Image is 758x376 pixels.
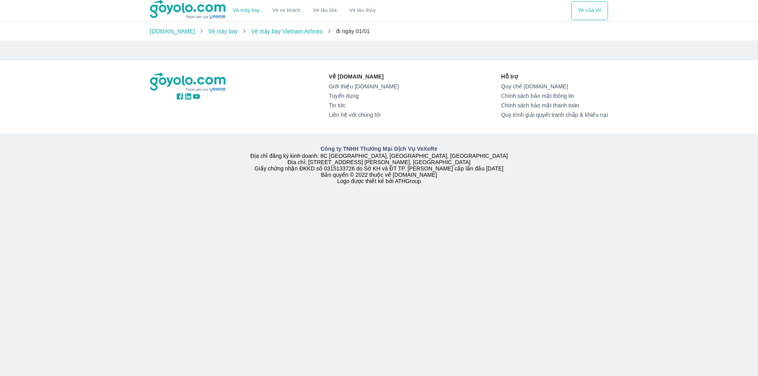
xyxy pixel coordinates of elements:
a: Vé xe khách [272,7,300,13]
a: Tuyển dụng [329,93,399,99]
a: Giới thiệu [DOMAIN_NAME] [329,83,399,90]
button: Vé tàu thủy [343,1,382,20]
a: Tin tức [329,102,399,108]
a: Quy chế [DOMAIN_NAME] [501,83,608,90]
img: logo [150,73,227,92]
p: Công ty TNHH Thương Mại Dịch Vụ VeXeRe [152,145,606,153]
a: Vé máy bay Vietnam Airlines [251,28,323,34]
a: Vé tàu lửa [307,1,343,20]
div: choose transportation mode [227,1,382,20]
a: [DOMAIN_NAME] [150,28,195,34]
a: Vé máy bay [208,28,238,34]
span: đi ngày 01/01 [336,28,370,34]
p: Về [DOMAIN_NAME] [329,73,399,80]
button: Vé của tôi [571,1,608,20]
a: Chính sách bảo mật thông tin [501,93,608,99]
div: Địa chỉ đăng ký kinh doanh: 8C [GEOGRAPHIC_DATA], [GEOGRAPHIC_DATA], [GEOGRAPHIC_DATA] Địa chỉ: [... [145,145,613,184]
a: Quy trình giải quyết tranh chấp & khiếu nại [501,112,608,118]
p: Hỗ trợ [501,73,608,80]
a: Vé máy bay [233,7,260,13]
div: choose transportation mode [571,1,608,20]
a: Chính sách bảo mật thanh toán [501,102,608,108]
a: Liên hệ với chúng tôi [329,112,399,118]
nav: breadcrumb [150,27,608,35]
